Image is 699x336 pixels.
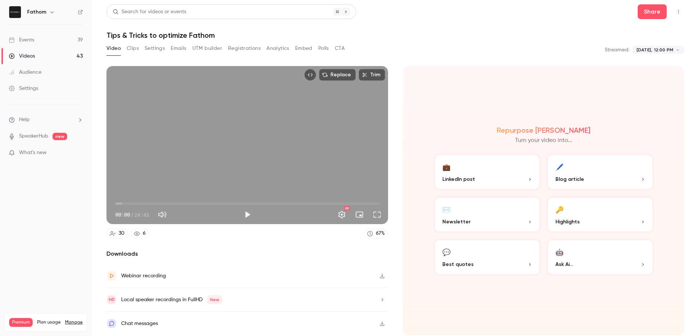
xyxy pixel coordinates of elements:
[228,43,261,54] button: Registrations
[654,47,673,53] span: 12:00 PM
[547,154,654,190] button: 🖊️Blog article
[115,211,149,219] div: 00:00
[442,161,450,172] div: 💼
[9,52,35,60] div: Videos
[143,230,146,237] div: 6
[19,132,48,140] a: SpeakerHub
[37,319,61,325] span: Plan usage
[304,69,316,81] button: Embed video
[364,229,388,238] a: 67%
[9,85,38,92] div: Settings
[319,69,356,81] button: Replace
[497,126,590,135] h2: Repurpose [PERSON_NAME]
[9,36,34,44] div: Events
[121,295,222,304] div: Local speaker recordings in FullHD
[115,211,130,219] span: 00:00
[192,43,222,54] button: UTM builder
[9,69,41,76] div: Audience
[19,149,47,157] span: What's new
[370,207,384,222] button: Full screen
[547,239,654,275] button: 🤖Ask Ai...
[376,230,385,237] div: 67 %
[434,196,541,233] button: ✉️Newsletter
[74,150,83,156] iframe: Noticeable Trigger
[673,6,684,18] button: Top Bar Actions
[555,218,580,226] span: Highlights
[352,207,367,222] button: Turn on miniplayer
[555,161,564,172] div: 🖊️
[9,116,83,124] li: help-dropdown-opener
[442,246,450,258] div: 💬
[555,260,573,268] span: Ask Ai...
[637,47,652,53] span: [DATE],
[638,4,667,19] button: Share
[434,239,541,275] button: 💬Best quotes
[9,6,21,18] img: Fathom
[131,211,134,219] span: /
[113,8,186,16] div: Search for videos or events
[547,196,654,233] button: 🔑Highlights
[555,204,564,215] div: 🔑
[155,207,170,222] button: Mute
[334,207,349,222] button: Settings
[27,8,46,16] h6: Fathom
[359,69,385,81] button: Trim
[605,46,629,54] p: Streamed:
[106,31,684,40] h1: Tips & Tricks to optimize Fathom
[434,154,541,190] button: 💼LinkedIn post
[145,43,165,54] button: Settings
[119,230,124,237] div: 30
[442,260,474,268] span: Best quotes
[295,43,312,54] button: Embed
[131,229,149,238] a: 6
[515,136,572,145] p: Turn your video into...
[9,318,33,327] span: Premium
[52,133,67,140] span: new
[207,295,222,304] span: New
[442,218,471,226] span: Newsletter
[171,43,186,54] button: Emails
[555,175,584,183] span: Blog article
[127,43,139,54] button: Clips
[318,43,329,54] button: Polls
[134,211,149,219] span: 24:43
[240,207,255,222] button: Play
[344,206,349,211] div: HD
[442,204,450,215] div: ✉️
[106,249,388,258] h2: Downloads
[65,319,83,325] a: Manage
[19,116,30,124] span: Help
[106,229,128,238] a: 30
[335,43,345,54] button: CTA
[442,175,475,183] span: LinkedIn post
[121,271,166,280] div: Webinar recording
[267,43,289,54] button: Analytics
[121,319,158,328] div: Chat messages
[555,246,564,258] div: 🤖
[106,43,121,54] button: Video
